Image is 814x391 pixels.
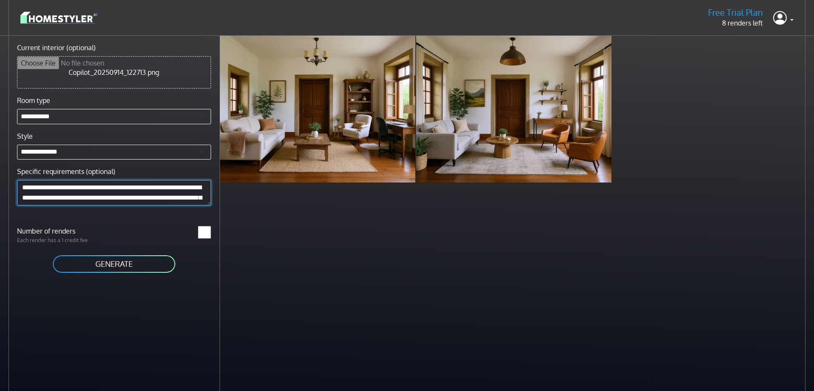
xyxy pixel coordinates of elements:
[52,254,176,274] button: GENERATE
[708,7,763,18] h5: Free Trial Plan
[12,236,114,244] p: Each render has a 1 credit fee
[17,95,50,106] label: Room type
[20,10,97,25] img: logo-3de290ba35641baa71223ecac5eacb59cb85b4c7fdf211dc9aaecaaee71ea2f8.svg
[17,43,96,53] label: Current interior (optional)
[708,18,763,28] p: 8 renders left
[12,226,114,236] label: Number of renders
[17,166,115,177] label: Specific requirements (optional)
[17,131,33,141] label: Style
